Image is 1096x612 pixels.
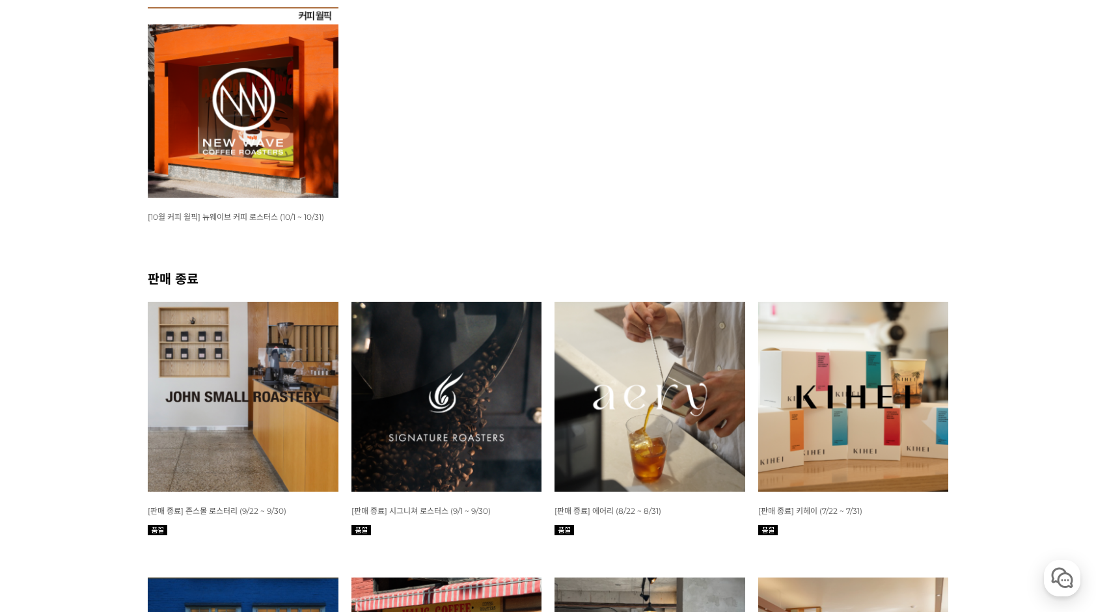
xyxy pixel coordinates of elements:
[758,505,862,516] a: [판매 종료] 키헤이 (7/22 ~ 7/31)
[555,302,745,492] img: 8월 커피 스몰 월픽 에어리
[148,302,338,492] img: [판매 종료] 존스몰 로스터리 (9/22 ~ 9/30)
[351,505,491,516] a: [판매 종료] 시그니쳐 로스터스 (9/1 ~ 9/30)
[555,505,661,516] a: [판매 종료] 에어리 (8/22 ~ 8/31)
[148,269,948,287] h2: 판매 종료
[351,525,371,535] img: 품절
[119,432,135,443] span: 대화
[4,412,86,445] a: 홈
[351,302,542,492] img: [판매 종료] 시그니쳐 로스터스 (9/1 ~ 9/30)
[148,211,324,222] a: [10월 커피 월픽] 뉴웨이브 커피 로스터스 (10/1 ~ 10/31)
[555,525,574,535] img: 품절
[148,525,167,535] img: 품절
[41,432,49,442] span: 홈
[168,412,250,445] a: 설정
[758,525,778,535] img: 품절
[148,212,324,222] span: [10월 커피 월픽] 뉴웨이브 커피 로스터스 (10/1 ~ 10/31)
[758,302,949,492] img: 7월 커피 스몰 월픽 키헤이
[201,432,217,442] span: 설정
[148,505,286,516] a: [판매 종료] 존스몰 로스터리 (9/22 ~ 9/30)
[148,7,338,198] img: [10월 커피 월픽] 뉴웨이브 커피 로스터스 (10/1 ~ 10/31)
[86,412,168,445] a: 대화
